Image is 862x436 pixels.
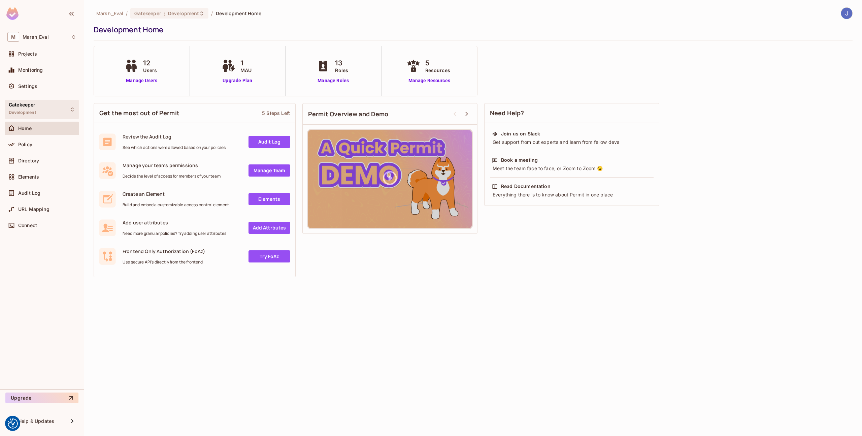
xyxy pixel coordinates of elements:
[18,190,40,196] span: Audit Log
[240,67,252,74] span: MAU
[123,219,226,226] span: Add user attributes
[99,109,179,117] span: Get the most out of Permit
[18,126,32,131] span: Home
[143,58,157,68] span: 12
[220,77,255,84] a: Upgrade Plan
[123,174,221,179] span: Decide the level of access for members of your team
[5,393,78,403] button: Upgrade
[18,418,54,424] span: Help & Updates
[18,223,37,228] span: Connect
[18,84,37,89] span: Settings
[492,165,652,172] div: Meet the team face to face, or Zoom to Zoom 😉
[123,231,226,236] span: Need more granular policies? Try adding user attributes
[18,67,43,73] span: Monitoring
[248,222,290,234] a: Add Attrbutes
[18,207,49,212] span: URL Mapping
[96,10,123,17] span: the active workspace
[8,418,18,429] button: Consent Preferences
[23,34,49,40] span: Workspace: Marsh_Eval
[248,193,290,205] a: Elements
[123,202,229,208] span: Build and embed a customizable access control element
[9,102,36,107] span: Gatekeeper
[123,259,205,265] span: Use secure API's directly from the frontend
[315,77,352,84] a: Manage Roles
[211,10,213,17] li: /
[216,10,261,17] span: Development Home
[6,7,19,20] img: SReyMgAAAABJRU5ErkJggg==
[7,32,19,42] span: M
[501,157,538,163] div: Book a meeting
[123,77,160,84] a: Manage Users
[425,58,450,68] span: 5
[123,191,229,197] span: Create an Element
[163,11,166,16] span: :
[8,418,18,429] img: Revisit consent button
[18,158,39,163] span: Directory
[18,174,39,180] span: Elements
[18,51,37,57] span: Projects
[248,136,290,148] a: Audit Log
[501,183,551,190] div: Read Documentation
[248,250,290,262] a: Try FoAz
[240,58,252,68] span: 1
[262,110,290,116] div: 5 Steps Left
[143,67,157,74] span: Users
[94,25,849,35] div: Development Home
[492,191,652,198] div: Everything there is to know about Permit in one place
[248,164,290,177] a: Manage Team
[490,109,524,117] span: Need Help?
[501,130,540,137] div: Join us on Slack
[335,58,348,68] span: 13
[134,10,161,17] span: Gatekeeper
[492,139,652,146] div: Get support from out experts and learn from fellow devs
[405,77,454,84] a: Manage Resources
[335,67,348,74] span: Roles
[9,110,36,115] span: Development
[123,145,226,150] span: See which actions were allowed based on your policies
[841,8,852,19] img: Jose Basanta
[123,162,221,168] span: Manage your teams permissions
[123,133,226,140] span: Review the Audit Log
[168,10,199,17] span: Development
[126,10,128,17] li: /
[308,110,389,118] span: Permit Overview and Demo
[18,142,32,147] span: Policy
[425,67,450,74] span: Resources
[123,248,205,254] span: Frontend Only Authorization (FoAz)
